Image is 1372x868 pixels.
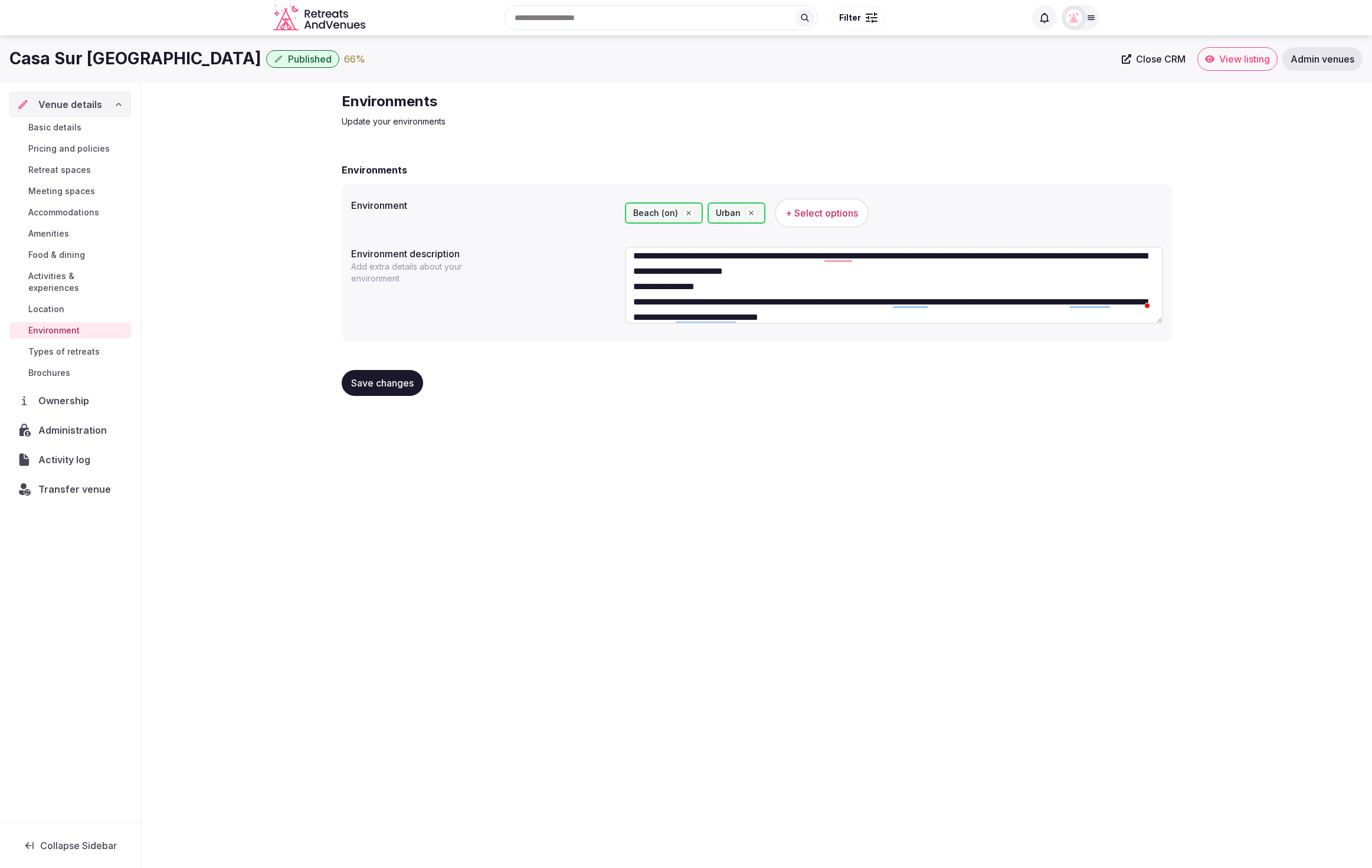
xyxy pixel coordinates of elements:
[1291,53,1354,65] span: Admin venues
[28,207,99,218] span: Accommodations
[9,477,131,502] button: Transfer venue
[9,119,131,136] a: Basic details
[342,163,407,177] h2: Environments
[28,228,69,240] span: Amenities
[38,97,102,112] span: Venue details
[344,52,365,66] div: 66 %
[9,204,131,221] a: Accommodations
[9,833,131,859] button: Collapse Sidebar
[9,247,131,263] a: Food & dining
[38,453,95,467] span: Activity log
[9,322,131,339] a: Environment
[708,202,765,224] div: Urban
[273,5,368,31] a: Visit the homepage
[9,365,131,381] a: Brochures
[9,447,131,472] a: Activity log
[625,202,703,224] div: Beach (on)
[9,183,131,199] a: Meeting spaces
[28,122,81,133] span: Basic details
[9,268,131,296] a: Activities & experiences
[1136,53,1186,65] span: Close CRM
[344,52,365,66] button: 66%
[28,346,100,358] span: Types of retreats
[28,325,80,336] span: Environment
[775,198,869,228] button: + Select options
[9,47,261,70] h1: Casa Sur [GEOGRAPHIC_DATA]
[28,164,91,176] span: Retreat spaces
[625,247,1163,324] textarea: To enrich screen reader interactions, please activate Accessibility in Grammarly extension settings
[273,5,368,31] svg: Retreats and Venues company logo
[9,140,131,157] a: Pricing and policies
[785,207,858,220] span: + Select options
[351,377,414,389] span: Save changes
[9,162,131,178] a: Retreat spaces
[9,301,131,317] a: Location
[28,367,70,379] span: Brochures
[9,418,131,443] a: Administration
[351,249,615,258] label: Environment description
[38,423,112,437] span: Administration
[28,303,64,315] span: Location
[28,249,85,261] span: Food & dining
[266,50,339,68] button: Published
[38,394,94,408] span: Ownership
[28,270,126,294] span: Activities & experiences
[839,12,861,24] span: Filter
[351,261,502,284] p: Add extra details about your environment
[1282,47,1363,71] a: Admin venues
[28,185,95,197] span: Meeting spaces
[9,388,131,413] a: Ownership
[38,482,111,496] span: Transfer venue
[1219,53,1270,65] span: View listing
[831,6,885,29] button: Filter
[9,225,131,242] a: Amenities
[9,343,131,360] a: Types of retreats
[28,143,110,155] span: Pricing and policies
[288,53,332,65] span: Published
[342,92,738,111] h2: Environments
[40,840,117,851] span: Collapse Sidebar
[342,116,738,127] p: Update your environments
[342,370,423,396] button: Save changes
[1197,47,1278,71] a: View listing
[351,201,615,210] label: Environment
[1066,9,1082,26] img: miaceralde
[1115,47,1193,71] a: Close CRM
